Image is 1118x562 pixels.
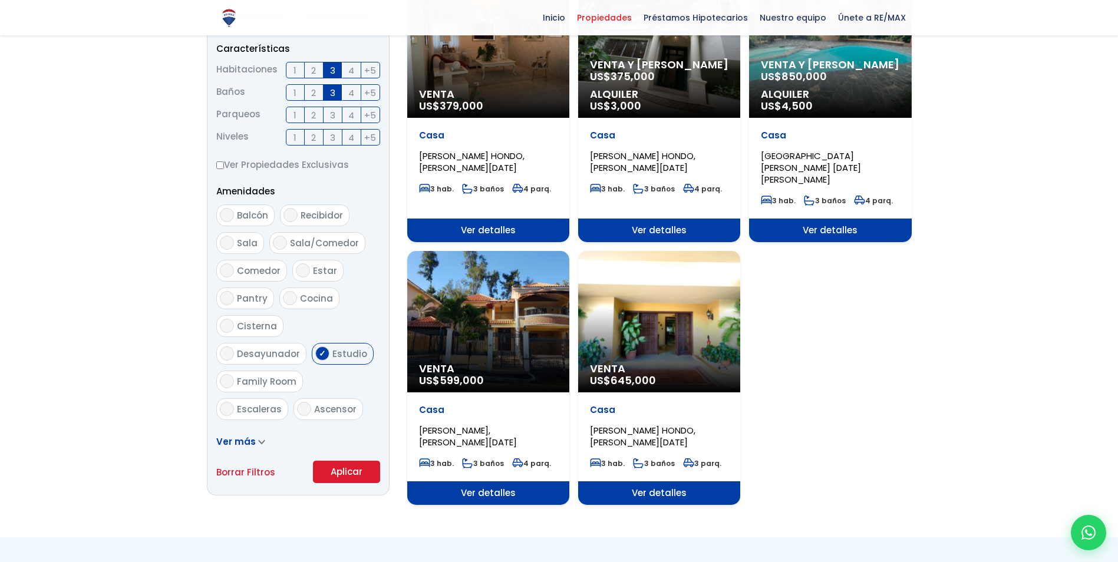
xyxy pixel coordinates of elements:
span: 4 parq. [683,184,722,194]
span: 3 [330,130,335,145]
input: Escaleras [220,402,234,416]
p: Casa [590,130,728,141]
span: Venta y [PERSON_NAME] [590,59,728,71]
button: Aplicar [313,461,380,483]
span: Sala/Comedor [290,237,359,249]
span: 3 [330,63,335,78]
p: Amenidades [216,184,380,199]
span: Propiedades [571,9,638,27]
span: 3 hab. [590,184,625,194]
span: 3 baños [633,184,675,194]
span: Ver detalles [578,481,740,505]
span: Ver detalles [407,219,569,242]
span: 2 [311,108,316,123]
span: 3 baños [462,458,504,468]
span: 3 [330,85,335,100]
input: Ascensor [297,402,311,416]
span: US$ [590,98,641,113]
span: +5 [364,85,376,100]
span: [PERSON_NAME] HONDO, [PERSON_NAME][DATE] [590,150,695,174]
p: Características [216,41,380,56]
span: 4 [348,108,354,123]
a: Venta US$645,000 Casa [PERSON_NAME] HONDO, [PERSON_NAME][DATE] 3 hab. 3 baños 3 parq. Ver detalles [578,251,740,505]
input: Recibidor [283,208,298,222]
span: Family Room [237,375,296,388]
a: Venta US$599,000 Casa [PERSON_NAME], [PERSON_NAME][DATE] 3 hab. 3 baños 4 parq. Ver detalles [407,251,569,505]
span: 4 [348,130,354,145]
span: US$ [761,69,827,84]
span: 4 [348,85,354,100]
span: 645,000 [611,373,656,388]
span: 375,000 [611,69,655,84]
span: Estudio [332,348,367,360]
span: Balcón [237,209,268,222]
label: Ver Propiedades Exclusivas [216,157,380,172]
p: Casa [590,404,728,416]
span: Ascensor [314,403,357,415]
span: +5 [364,108,376,123]
input: Comedor [220,263,234,277]
span: Venta [419,363,558,375]
span: 599,000 [440,373,484,388]
span: +5 [364,63,376,78]
p: Casa [419,404,558,416]
span: +5 [364,130,376,145]
span: 1 [293,130,296,145]
span: Recibidor [301,209,343,222]
span: Nuestro equipo [754,9,832,27]
span: Venta [590,363,728,375]
span: US$ [590,69,655,84]
span: 3 [330,108,335,123]
p: Casa [419,130,558,141]
span: Desayunador [237,348,300,360]
span: 2 [311,85,316,100]
input: Family Room [220,374,234,388]
span: 2 [311,130,316,145]
span: 4 parq. [854,196,893,206]
span: Únete a RE/MAX [832,9,912,27]
span: Cocina [300,292,333,305]
input: Desayunador [220,346,234,361]
span: Comedor [237,265,281,277]
span: Inicio [537,9,571,27]
a: Borrar Filtros [216,465,275,480]
span: 379,000 [440,98,483,113]
span: 3 hab. [761,196,796,206]
span: Alquiler [761,88,899,100]
span: 3 baños [804,196,846,206]
span: 4 [348,63,354,78]
p: Casa [761,130,899,141]
span: 850,000 [781,69,827,84]
input: Sala/Comedor [273,236,287,250]
span: 1 [293,108,296,123]
span: 3 hab. [419,458,454,468]
span: US$ [590,373,656,388]
span: Ver más [216,435,256,448]
span: Ver detalles [407,481,569,505]
span: 4 parq. [512,184,551,194]
span: 4 parq. [512,458,551,468]
span: Parqueos [216,107,260,123]
span: [PERSON_NAME] HONDO, [PERSON_NAME][DATE] [590,424,695,448]
span: Ver detalles [578,219,740,242]
a: Ver más [216,435,265,448]
span: US$ [419,98,483,113]
span: 3 baños [633,458,675,468]
span: [PERSON_NAME] HONDO, [PERSON_NAME][DATE] [419,150,525,174]
span: 4,500 [781,98,813,113]
span: 1 [293,85,296,100]
span: Cisterna [237,320,277,332]
span: 3 hab. [419,184,454,194]
img: Logo de REMAX [219,8,239,28]
span: Escaleras [237,403,282,415]
input: Cisterna [220,319,234,333]
span: 3 hab. [590,458,625,468]
span: 2 [311,63,316,78]
span: Préstamos Hipotecarios [638,9,754,27]
span: US$ [419,373,484,388]
span: Venta y [PERSON_NAME] [761,59,899,71]
span: Niveles [216,129,249,146]
span: 1 [293,63,296,78]
span: Alquiler [590,88,728,100]
input: Pantry [220,291,234,305]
